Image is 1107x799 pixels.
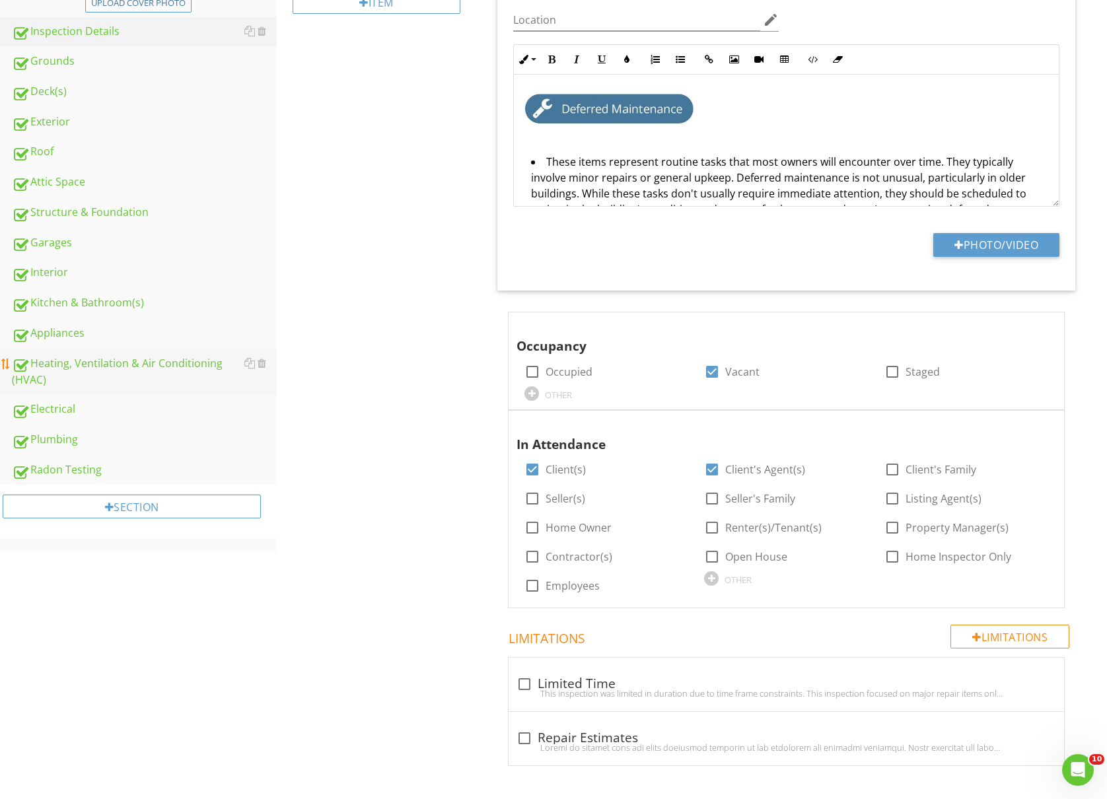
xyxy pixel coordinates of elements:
label: Contractor(s) [546,550,612,563]
img: DEF.JPG [524,94,694,124]
label: Listing Agent(s) [906,492,982,505]
div: Appliances [12,325,277,342]
button: Inline Style [514,47,539,72]
button: Clear Formatting [825,47,850,72]
label: Occupied [546,365,592,378]
div: Interior [12,264,277,281]
div: Radon Testing [12,462,277,479]
label: Renter(s)/Tenant(s) [725,521,822,534]
div: Limitations [950,625,1069,648]
div: OTHER [725,574,752,585]
label: Property Manager(s) [906,521,1009,534]
li: These items represent routine tasks that most owners will encounter over time. They typically inv... [531,154,1048,268]
label: Client's Agent(s) [725,463,805,476]
label: Client's Family [906,463,976,476]
div: Plumbing [12,431,277,448]
div: This inspection was limited in duration due to time frame constraints. This inspection focused on... [517,688,1056,699]
label: Seller's Family [725,492,795,505]
div: Deck(s) [12,83,277,100]
div: Structure & Foundation [12,204,277,221]
input: Location [513,9,760,31]
button: Ordered List [643,47,668,72]
div: In Attendance [517,416,1029,454]
h4: Limitations [509,625,1069,647]
div: Loremi do sitamet cons adi elits doeiusmod temporin ut lab etdolorem ali enimadmi veniamqui. Nost... [517,742,1056,753]
label: Employees [546,579,600,592]
button: Insert Image (Ctrl+P) [721,47,746,72]
button: Colors [614,47,639,72]
div: Kitchen & Bathroom(s) [12,295,277,312]
label: Staged [906,365,940,378]
button: Bold (Ctrl+B) [539,47,564,72]
div: Electrical [12,401,277,418]
button: Insert Table [771,47,797,72]
div: Roof [12,143,277,160]
div: Grounds [12,53,277,70]
label: Home Inspector Only [906,550,1011,563]
label: Client(s) [546,463,586,476]
span: 10 [1089,754,1104,765]
div: Occupancy [517,318,1029,356]
button: Unordered List [668,47,693,72]
div: Attic Space [12,174,277,191]
button: Insert Link (Ctrl+K) [696,47,721,72]
label: Home Owner [546,521,612,534]
div: Heating, Ventilation & Air Conditioning (HVAC) [12,355,277,388]
label: Seller(s) [546,492,585,505]
button: Italic (Ctrl+I) [564,47,589,72]
label: Vacant [725,365,760,378]
i: edit [763,12,779,28]
div: Garages [12,234,277,252]
button: Underline (Ctrl+U) [589,47,614,72]
div: Inspection Details [12,23,277,40]
div: Exterior [12,114,277,131]
button: Code View [800,47,825,72]
div: OTHER [545,390,572,400]
button: Insert Video [746,47,771,72]
iframe: Intercom live chat [1062,754,1094,786]
label: Open House [725,550,787,563]
div: Section [3,495,261,518]
button: Photo/Video [933,233,1059,257]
